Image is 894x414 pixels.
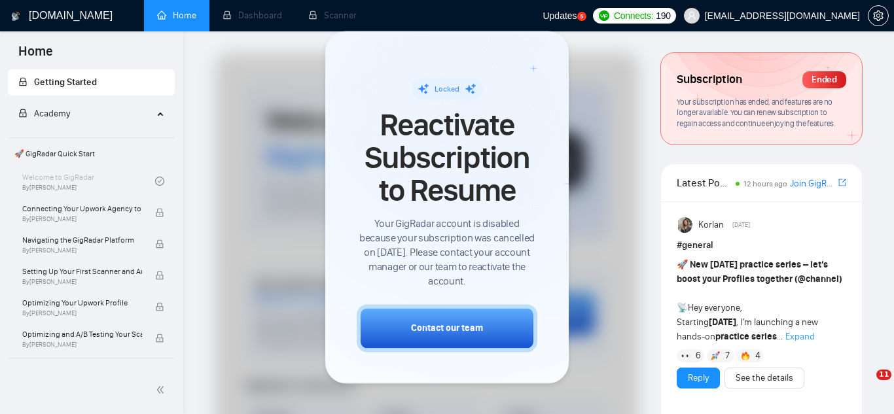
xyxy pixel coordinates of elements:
[411,321,483,335] div: Contact our team
[698,218,724,232] span: Korlan
[22,202,142,215] span: Connecting Your Upwork Agency to GigRadar
[18,77,27,86] span: lock
[715,331,777,342] strong: practice series
[849,370,881,401] iframe: Intercom live chat
[34,77,97,88] span: Getting Started
[755,349,760,362] span: 4
[22,341,142,349] span: By [PERSON_NAME]
[156,383,169,396] span: double-left
[741,351,750,360] img: 🔥
[790,177,836,191] a: Join GigRadar Slack Community
[724,368,804,388] button: See the details
[8,69,175,95] li: Getting Started
[11,6,20,27] img: logo
[22,278,142,286] span: By [PERSON_NAME]
[22,328,142,341] span: Optimizing and A/B Testing Your Scanner for Better Results
[868,10,888,21] span: setting
[18,109,27,118] span: lock
[677,238,846,252] h1: # general
[709,317,736,328] strong: [DATE]
[155,302,164,311] span: lock
[802,71,846,88] div: Ended
[677,259,842,285] strong: New [DATE] practice series – let’s boost your Profiles together ( )
[22,309,142,317] span: By [PERSON_NAME]
[838,177,846,188] span: export
[785,331,815,342] span: Expand
[614,9,653,23] span: Connects:
[838,177,846,189] a: export
[357,109,537,207] span: Reactivate Subscription to Resume
[677,97,835,128] span: Your subscription has ended, and features are no longer available. You can renew subscription to ...
[725,349,730,362] span: 7
[22,215,142,223] span: By [PERSON_NAME]
[677,259,842,342] span: Hey everyone, Starting , I’m launching a new hands-on ...
[580,14,583,20] text: 5
[9,141,173,167] span: 🚀 GigRadar Quick Start
[688,371,709,385] a: Reply
[868,5,889,26] button: setting
[577,12,586,21] a: 5
[678,217,694,233] img: Korlan
[656,9,670,23] span: 190
[677,259,688,270] span: 🚀
[155,334,164,343] span: lock
[868,10,889,21] a: setting
[155,239,164,249] span: lock
[677,69,742,91] span: Subscription
[22,296,142,309] span: Optimizing Your Upwork Profile
[435,84,459,94] span: Locked
[18,108,70,119] span: Academy
[681,351,690,360] img: 👀
[34,108,70,119] span: Academy
[155,177,164,186] span: check-circle
[357,304,537,352] button: Contact our team
[357,216,537,288] span: Your GigRadar account is disabled because your subscription was cancelled on [DATE]. Please conta...
[743,179,787,188] span: 12 hours ago
[677,302,688,313] span: 📡
[599,10,609,21] img: upwork-logo.png
[732,219,750,231] span: [DATE]
[155,271,164,280] span: lock
[22,265,142,278] span: Setting Up Your First Scanner and Auto-Bidder
[736,371,793,385] a: See the details
[9,361,173,387] span: 👑 Agency Success with GigRadar
[677,175,731,191] span: Latest Posts from the GigRadar Community
[22,233,142,247] span: Navigating the GigRadar Platform
[22,247,142,254] span: By [PERSON_NAME]
[157,10,196,21] a: homeHome
[798,273,839,285] span: @channel
[687,11,696,20] span: user
[711,351,720,360] img: 🚀
[696,349,701,362] span: 6
[677,368,720,388] button: Reply
[543,10,577,21] span: Updates
[155,208,164,217] span: lock
[8,42,63,69] span: Home
[876,370,891,380] span: 11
